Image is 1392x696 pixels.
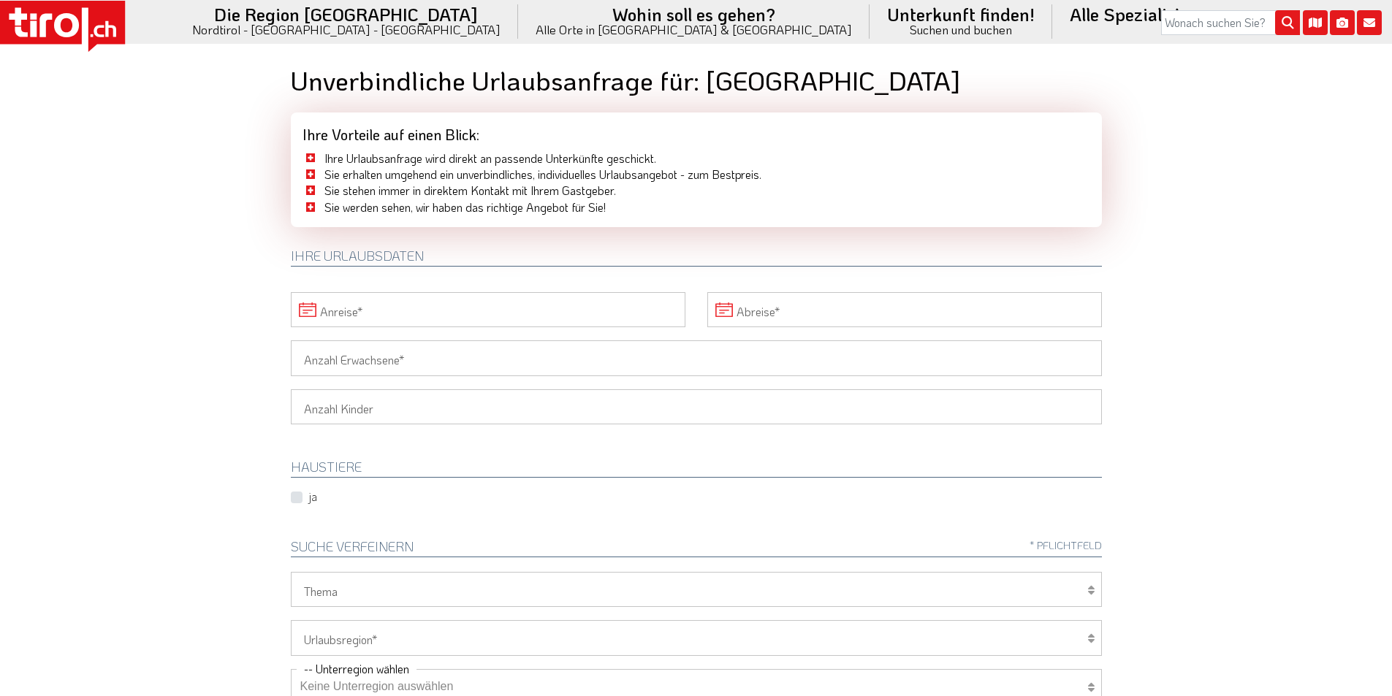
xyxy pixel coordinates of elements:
[291,249,1102,267] h2: Ihre Urlaubsdaten
[1330,10,1355,35] i: Fotogalerie
[303,167,1090,183] li: Sie erhalten umgehend ein unverbindliches, individuelles Urlaubsangebot - zum Bestpreis.
[291,66,1102,95] h1: Unverbindliche Urlaubsanfrage für: [GEOGRAPHIC_DATA]
[1161,10,1300,35] input: Wonach suchen Sie?
[536,23,852,36] small: Alle Orte in [GEOGRAPHIC_DATA] & [GEOGRAPHIC_DATA]
[192,23,501,36] small: Nordtirol - [GEOGRAPHIC_DATA] - [GEOGRAPHIC_DATA]
[303,199,1090,215] li: Sie werden sehen, wir haben das richtige Angebot für Sie!
[887,23,1035,36] small: Suchen und buchen
[291,540,1102,557] h2: Suche verfeinern
[1303,10,1328,35] i: Karte öffnen
[1357,10,1382,35] i: Kontakt
[291,112,1102,150] div: Ihre Vorteile auf einen Blick:
[1030,540,1102,551] span: * Pflichtfeld
[303,183,1090,199] li: Sie stehen immer in direktem Kontakt mit Ihrem Gastgeber.
[291,460,1102,478] h2: HAUSTIERE
[303,150,1090,167] li: Ihre Urlaubsanfrage wird direkt an passende Unterkünfte geschickt.
[308,489,317,505] label: ja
